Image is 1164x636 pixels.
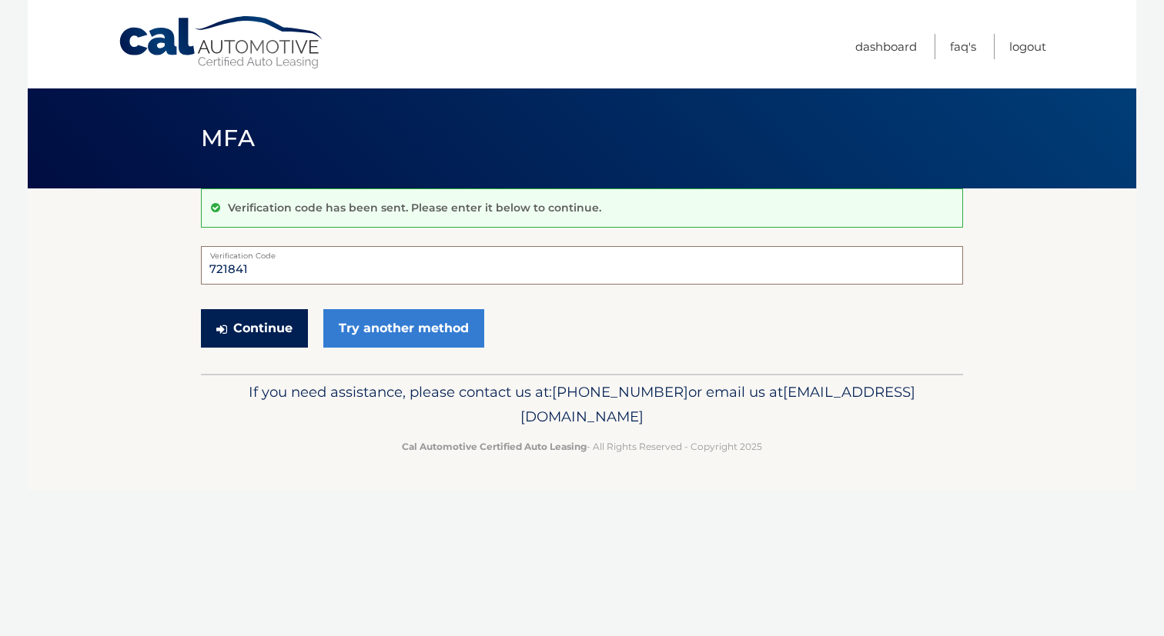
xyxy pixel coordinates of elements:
label: Verification Code [201,246,963,258]
span: MFA [201,124,255,152]
a: Try another method [323,309,484,348]
p: - All Rights Reserved - Copyright 2025 [211,438,953,455]
a: Dashboard [855,34,917,59]
input: Verification Code [201,246,963,285]
span: [PHONE_NUMBER] [552,383,688,401]
span: [EMAIL_ADDRESS][DOMAIN_NAME] [520,383,915,425]
p: Verification code has been sent. Please enter it below to continue. [228,201,601,215]
button: Continue [201,309,308,348]
strong: Cal Automotive Certified Auto Leasing [402,441,587,452]
a: Cal Automotive [118,15,326,70]
a: FAQ's [950,34,976,59]
p: If you need assistance, please contact us at: or email us at [211,380,953,429]
a: Logout [1009,34,1046,59]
